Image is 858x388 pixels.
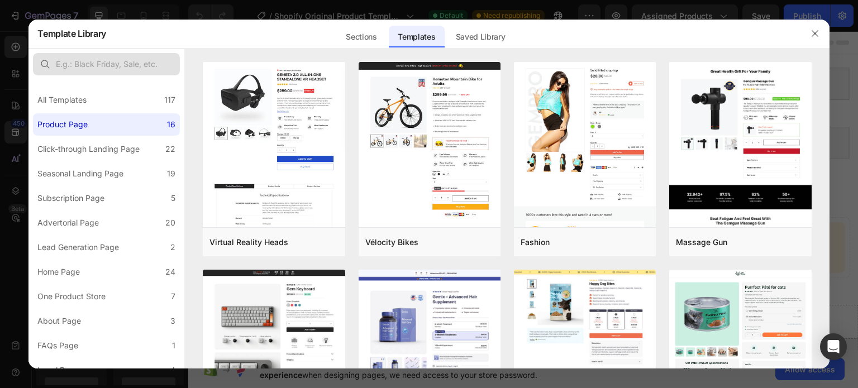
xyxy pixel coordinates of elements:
[37,191,104,205] div: Subscription Page
[37,265,80,279] div: Home Page
[37,19,106,48] h2: Template Library
[37,314,81,328] div: About Page
[165,142,175,156] div: 22
[37,241,119,254] div: Lead Generation Page
[365,236,418,249] div: Vélocity Bikes
[171,191,175,205] div: 5
[37,93,87,107] div: All Templates
[37,118,88,131] div: Product Page
[170,363,175,377] div: 4
[337,26,385,48] div: Sections
[209,236,288,249] div: Virtual Reality Heads
[90,219,158,237] button: Sync from Shopify
[164,93,175,107] div: 117
[37,167,123,180] div: Seasonal Landing Page
[165,265,175,279] div: 24
[37,339,78,352] div: FAQs Page
[170,241,175,254] div: 2
[389,26,444,48] div: Templates
[676,236,727,249] div: Massage Gun
[270,105,418,118] span: Shopify section: product-recommendations
[33,53,180,75] input: E.g.: Black Friday, Sale, etc.
[37,142,140,156] div: Click-through Landing Page
[447,26,514,48] div: Saved Library
[37,216,99,229] div: Advertorial Page
[37,290,106,303] div: One Product Store
[165,216,175,229] div: 20
[167,167,175,180] div: 19
[171,290,175,303] div: 7
[820,333,847,360] div: Open Intercom Messenger
[38,219,85,237] button: Add product
[312,286,371,295] div: Drop element here
[37,363,79,377] div: Legal Page
[38,207,479,218] p: We cannot find any products from your Shopify store. Please try manually syncing the data from Sh...
[170,314,175,328] div: 3
[38,195,479,207] p: Can not get product from Shopify
[172,339,175,352] div: 1
[521,236,550,249] div: Fashion
[282,46,406,59] span: Shopify section: product-information
[167,118,175,131] div: 16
